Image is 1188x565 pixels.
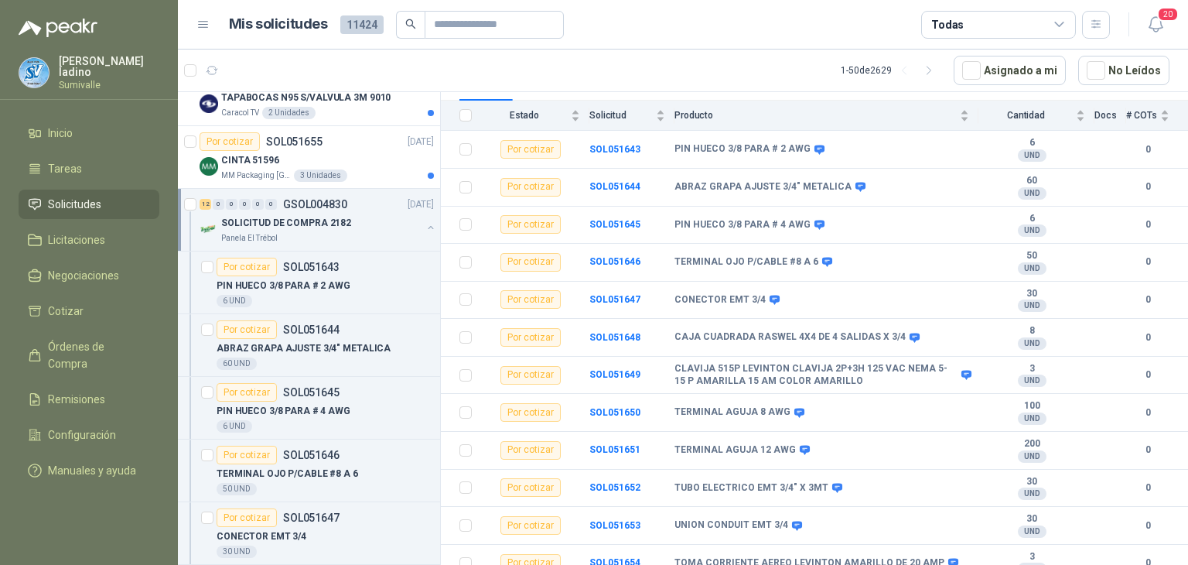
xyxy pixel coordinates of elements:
b: 3 [978,551,1085,563]
a: Por cotizarSOL051656[DATE] Company LogoTAPABOCAS N95 S/VALVULA 3M 9010Caracol TV2 Unidades [178,63,440,126]
b: 0 [1126,293,1169,307]
a: SOL051653 [589,520,640,531]
span: Tareas [48,160,82,177]
div: UND [1018,337,1046,350]
th: # COTs [1126,101,1188,131]
a: Por cotizarSOL051655[DATE] Company LogoCINTA 51596MM Packaging [GEOGRAPHIC_DATA]3 Unidades [178,126,440,189]
span: Manuales y ayuda [48,462,136,479]
b: 100 [978,400,1085,413]
b: CONECTOR EMT 3/4 [674,294,766,306]
p: PIN HUECO 3/8 PARA # 4 AWG [217,404,350,419]
div: Por cotizar [217,320,277,339]
b: 50 [978,250,1085,262]
b: PIN HUECO 3/8 PARA # 2 AWG [674,143,811,156]
span: Solicitud [589,110,653,121]
a: SOL051649 [589,369,640,380]
button: 20 [1142,11,1169,39]
b: TUBO ELECTRICO EMT 3/4" X 3MT [674,482,828,495]
span: 20 [1157,7,1179,22]
div: Por cotizar [217,508,277,527]
a: Órdenes de Compra [19,332,159,378]
th: Producto [674,101,978,131]
p: [DATE] [408,135,434,149]
div: Por cotizar [500,366,561,385]
th: Estado [481,101,589,131]
p: SOL051646 [283,450,340,461]
a: SOL051647 [589,294,640,305]
p: SOL051644 [283,324,340,335]
div: UND [1018,413,1046,425]
b: 3 [978,363,1085,375]
p: MM Packaging [GEOGRAPHIC_DATA] [221,169,291,182]
img: Company Logo [200,94,218,113]
div: 0 [239,199,251,210]
div: Por cotizar [500,441,561,460]
a: Por cotizarSOL051643PIN HUECO 3/8 PARA # 2 AWG6 UND [178,252,440,314]
th: Cantidad [978,101,1094,131]
a: SOL051648 [589,332,640,343]
b: 0 [1126,180,1169,194]
b: PIN HUECO 3/8 PARA # 4 AWG [674,219,811,231]
div: Por cotizar [500,215,561,234]
b: UNION CONDUIT EMT 3/4 [674,519,788,532]
p: Sumivalle [59,80,159,90]
a: Por cotizarSOL051646TERMINAL OJO P/CABLE #8 A 650 UND [178,440,440,502]
div: 6 UND [217,420,252,433]
b: SOL051646 [589,256,640,267]
p: [PERSON_NAME] ladino [59,56,159,77]
button: Asignado a mi [954,56,1066,85]
div: Por cotizar [500,178,561,197]
b: ABRAZ GRAPA AJUSTE 3/4" METALICA [674,181,852,193]
div: Por cotizar [500,328,561,347]
div: UND [1018,526,1046,538]
span: Cotizar [48,303,84,320]
b: 0 [1126,406,1169,420]
img: Logo peakr [19,19,97,37]
span: Cantidad [978,110,1073,121]
a: SOL051644 [589,181,640,192]
b: 0 [1126,481,1169,495]
a: SOL051645 [589,219,640,230]
span: Inicio [48,125,73,142]
div: Por cotizar [217,383,277,402]
div: 0 [213,199,224,210]
a: SOL051652 [589,482,640,493]
div: UND [1018,450,1046,463]
span: # COTs [1126,110,1157,121]
div: 0 [265,199,277,210]
h1: Mis solicitudes [229,13,328,36]
div: 1 - 50 de 2629 [841,58,941,83]
span: 11424 [340,15,384,34]
a: Cotizar [19,296,159,326]
a: Manuales y ayuda [19,456,159,485]
a: SOL051643 [589,144,640,155]
b: TERMINAL AGUJA 12 AWG [674,444,796,457]
div: 3 Unidades [294,169,347,182]
div: 12 [200,199,211,210]
p: [DATE] [408,197,434,212]
a: Por cotizarSOL051644ABRAZ GRAPA AJUSTE 3/4" METALICA60 UND [178,314,440,377]
b: 0 [1126,368,1169,382]
a: Remisiones [19,385,159,414]
b: 30 [978,476,1085,488]
th: Solicitud [589,101,674,131]
p: SOL051647 [283,512,340,523]
b: 30 [978,513,1085,526]
b: 6 [978,213,1085,225]
div: UND [1018,149,1046,162]
div: Por cotizar [500,253,561,272]
a: Negociaciones [19,261,159,290]
th: Docs [1094,101,1126,131]
b: 8 [978,325,1085,337]
a: Configuración [19,420,159,450]
div: 50 UND [217,483,257,495]
span: Estado [481,110,568,121]
a: Inicio [19,118,159,148]
b: 200 [978,438,1085,450]
div: Por cotizar [217,446,277,464]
